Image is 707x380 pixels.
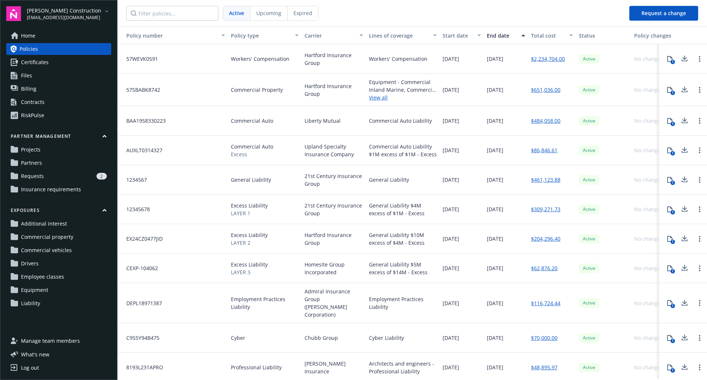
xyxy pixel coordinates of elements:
[6,170,111,182] a: Requests2
[531,176,560,184] a: $461,123.88
[21,231,73,243] span: Commercial property
[634,334,663,342] div: No changes
[634,235,663,243] div: No changes
[369,78,437,94] div: Equipment - Commercial Inland Marine, Commercial Property
[6,297,111,309] a: Liability
[671,339,675,343] div: 1
[443,299,459,307] span: [DATE]
[369,295,437,311] div: Employment Practices Liability
[582,206,597,213] span: Active
[671,269,675,273] div: 1
[634,146,663,154] div: No changes
[305,143,363,158] span: Upland Specialty Insurance Company
[21,157,42,169] span: Partners
[695,116,704,125] a: Open options
[231,150,273,158] span: Excess
[662,261,677,276] button: 1
[305,334,338,342] span: Chubb Group
[662,231,677,246] button: 1
[27,7,101,14] span: [PERSON_NAME] Construction
[305,172,363,188] span: 21st Century Insurance Group
[531,146,557,154] a: $86,846.61
[487,205,503,213] span: [DATE]
[231,32,291,39] div: Policy type
[231,86,283,94] span: Commercial Property
[6,335,111,347] a: Manage team members
[6,244,111,256] a: Commercial vehicles
[528,27,576,44] button: Total cost
[369,360,437,375] div: Architects and engineers - Professional Liability
[671,122,675,126] div: 1
[662,360,677,375] button: 1
[576,27,631,44] button: Status
[126,6,218,21] input: Filter policies...
[369,176,409,184] div: General Liability
[6,218,111,230] a: Additional interest
[231,117,273,125] span: Commercial Auto
[582,265,597,272] span: Active
[531,55,565,63] a: $2,234,704.00
[366,27,440,44] button: Lines of coverage
[443,176,459,184] span: [DATE]
[440,27,484,44] button: Start date
[21,96,45,108] div: Contracts
[443,146,459,154] span: [DATE]
[531,334,557,342] a: $70,000.00
[634,32,674,39] div: Policy changes
[487,264,503,272] span: [DATE]
[120,299,162,307] span: DEPL18971387
[305,261,363,276] span: Homesite Group Incorporated
[487,146,503,154] span: [DATE]
[634,117,663,125] div: No changes
[369,334,404,342] div: Cyber Liability
[531,117,560,125] a: $484,058.00
[487,334,503,342] span: [DATE]
[228,27,302,44] button: Policy type
[631,27,677,44] button: Policy changes
[120,334,159,342] span: C955Y94B475
[27,6,111,21] button: [PERSON_NAME] Construction[EMAIL_ADDRESS][DOMAIN_NAME]arrowDropDown
[484,27,528,44] button: End date
[20,43,38,55] span: Policies
[120,176,147,184] span: 1234567
[21,184,81,195] span: Insurance requirements
[96,173,107,179] div: 2
[443,55,459,63] span: [DATE]
[231,268,268,276] span: LAYER 3
[662,52,677,66] button: 1
[662,114,677,128] button: 1
[21,271,64,283] span: Employee classes
[305,117,341,125] span: Liberty Mutual
[6,43,111,55] a: Policies
[27,14,101,21] span: [EMAIL_ADDRESS][DOMAIN_NAME]
[579,32,628,39] div: Status
[634,55,663,63] div: No changes
[487,363,503,371] span: [DATE]
[531,264,557,272] a: $62,876.20
[695,175,704,184] a: Open options
[443,32,473,39] div: Start date
[231,176,271,184] span: General Liability
[662,143,677,158] button: 1
[671,304,675,308] div: 1
[671,181,675,185] div: 1
[487,176,503,184] span: [DATE]
[21,109,44,121] div: RiskPulse
[443,117,459,125] span: [DATE]
[369,143,437,158] div: Commercial Auto Liability $1M excess of $1M - Excess
[369,117,432,125] div: Commercial Auto Liability
[369,94,437,101] a: View all
[531,32,565,39] div: Total cost
[443,205,459,213] span: [DATE]
[305,51,363,67] span: Hartford Insurance Group
[293,9,312,17] span: Expired
[531,205,560,213] a: $309,271.73
[6,207,111,216] button: Exposures
[6,144,111,156] a: Projects
[695,55,704,63] a: Open options
[487,117,503,125] span: [DATE]
[231,55,289,63] span: Workers' Compensation
[582,147,597,154] span: Active
[695,205,704,214] a: Open options
[634,86,663,94] div: No changes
